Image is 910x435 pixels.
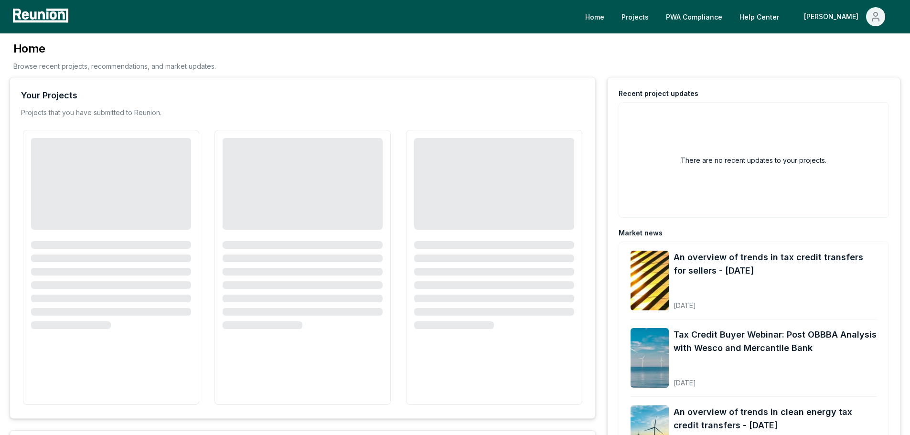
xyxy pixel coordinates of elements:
a: PWA Compliance [658,7,730,26]
div: Market news [619,228,663,238]
nav: Main [578,7,900,26]
img: Tax Credit Buyer Webinar: Post OBBBA Analysis with Wesco and Mercantile Bank [631,328,669,388]
div: [DATE] [674,371,877,388]
a: An overview of trends in clean energy tax credit transfers - [DATE] [674,405,877,432]
a: Tax Credit Buyer Webinar: Post OBBBA Analysis with Wesco and Mercantile Bank [674,328,877,355]
a: Help Center [732,7,787,26]
div: [DATE] [674,294,877,310]
div: Recent project updates [619,89,698,98]
div: Your Projects [21,89,77,102]
a: Projects [614,7,656,26]
img: An overview of trends in tax credit transfers for sellers - September 2025 [631,251,669,310]
a: Home [578,7,612,26]
h2: There are no recent updates to your projects. [681,155,826,165]
div: [PERSON_NAME] [804,7,862,26]
p: Projects that you have submitted to Reunion. [21,108,161,117]
h3: Home [13,41,216,56]
button: [PERSON_NAME] [796,7,893,26]
a: An overview of trends in tax credit transfers for sellers - [DATE] [674,251,877,277]
p: Browse recent projects, recommendations, and market updates. [13,61,216,71]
